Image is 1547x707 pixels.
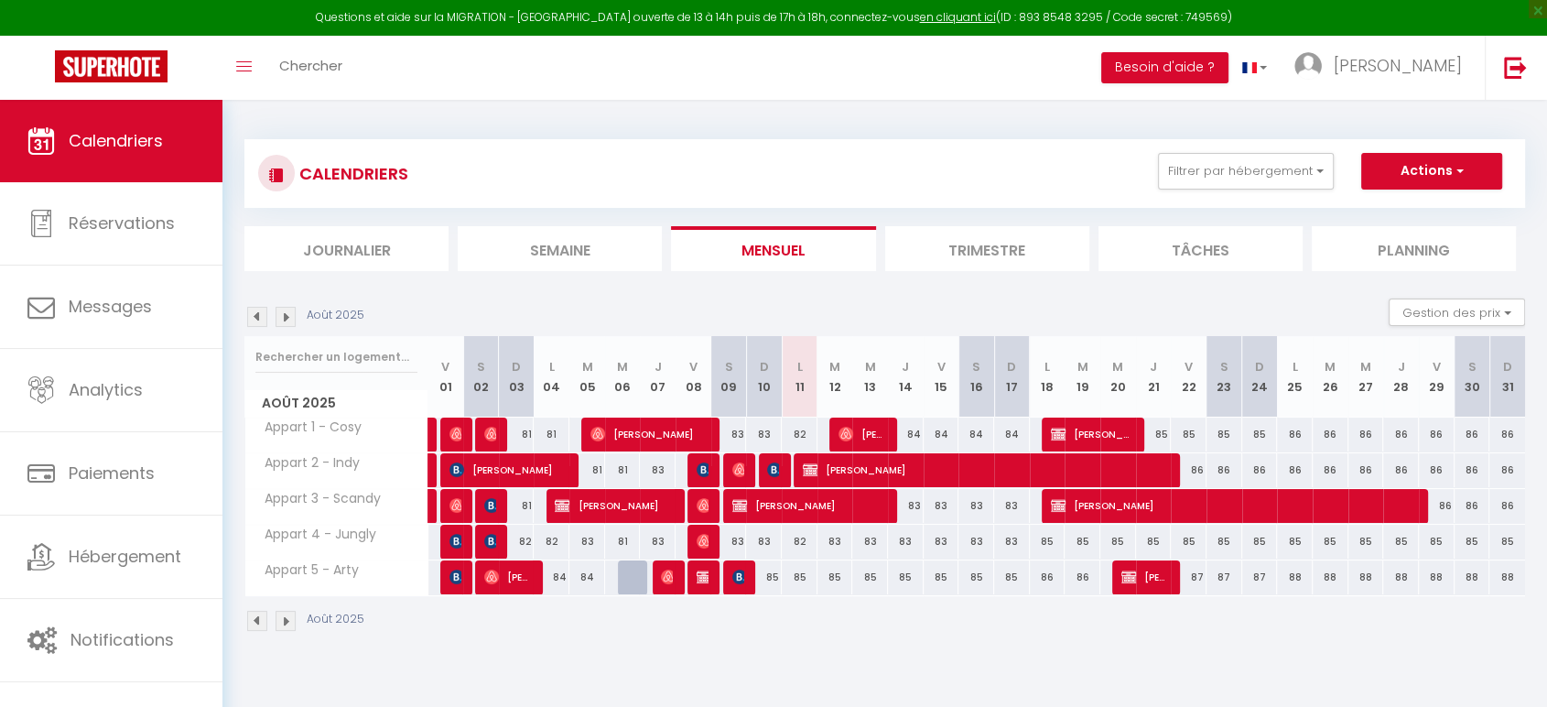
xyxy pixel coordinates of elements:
[767,452,779,487] span: s nuij
[1312,226,1516,271] li: Planning
[732,560,744,594] span: [PERSON_NAME]
[924,489,959,523] div: 83
[1455,418,1490,451] div: 86
[697,452,709,487] span: [PERSON_NAME]
[69,462,155,484] span: Paiements
[534,525,569,559] div: 82
[1383,418,1419,451] div: 86
[829,358,840,375] abbr: M
[654,358,662,375] abbr: J
[307,611,364,628] p: Août 2025
[1101,52,1228,83] button: Besoin d'aide ?
[458,226,662,271] li: Semaine
[1383,336,1419,418] th: 28
[994,418,1030,451] div: 84
[569,525,605,559] div: 83
[1313,418,1348,451] div: 86
[838,417,886,451] span: [PERSON_NAME]
[581,358,592,375] abbr: M
[732,452,744,487] span: Kenan
[640,453,676,487] div: 83
[1455,525,1490,559] div: 85
[1419,489,1455,523] div: 86
[248,489,385,509] span: Appart 3 - Scandy
[484,417,496,451] span: [PERSON_NAME]
[1051,488,1420,523] span: [PERSON_NAME]
[1313,560,1348,594] div: 88
[569,453,605,487] div: 81
[958,525,994,559] div: 83
[1348,336,1384,418] th: 27
[924,336,959,418] th: 15
[1313,525,1348,559] div: 85
[1360,358,1371,375] abbr: M
[499,525,535,559] div: 82
[888,336,924,418] th: 14
[676,336,711,418] th: 08
[817,336,853,418] th: 12
[1242,560,1278,594] div: 87
[1419,560,1455,594] div: 88
[449,524,461,559] span: [PERSON_NAME]
[449,560,461,594] span: [PERSON_NAME]
[1348,525,1384,559] div: 85
[1455,489,1490,523] div: 86
[1348,453,1384,487] div: 86
[1398,358,1405,375] abbr: J
[1185,358,1193,375] abbr: V
[499,336,535,418] th: 03
[499,418,535,451] div: 81
[248,453,364,473] span: Appart 2 - Indy
[295,153,408,194] h3: CALENDRIERS
[661,560,673,594] span: Chakir El Mouaffak
[1136,336,1172,418] th: 21
[1171,336,1206,418] th: 22
[711,525,747,559] div: 83
[924,560,959,594] div: 85
[1150,358,1157,375] abbr: J
[885,226,1089,271] li: Trimestre
[640,525,676,559] div: 83
[746,336,782,418] th: 10
[760,358,769,375] abbr: D
[484,560,532,594] span: [PERSON_NAME]
[1433,358,1441,375] abbr: V
[711,336,747,418] th: 09
[1489,489,1525,523] div: 86
[1255,358,1264,375] abbr: D
[1504,56,1527,79] img: logout
[1220,358,1228,375] abbr: S
[1007,358,1016,375] abbr: D
[852,336,888,418] th: 13
[255,341,417,374] input: Rechercher un logement...
[1100,336,1136,418] th: 20
[888,418,924,451] div: 84
[697,488,709,523] span: [PERSON_NAME]
[307,307,364,324] p: Août 2025
[1030,336,1066,418] th: 18
[1030,560,1066,594] div: 86
[248,525,381,545] span: Appart 4 - Jungly
[994,525,1030,559] div: 83
[972,358,980,375] abbr: S
[888,560,924,594] div: 85
[920,9,996,25] a: en cliquant ici
[803,452,1172,487] span: [PERSON_NAME]
[484,524,496,559] span: [PERSON_NAME]
[1242,336,1278,418] th: 24
[279,56,342,75] span: Chercher
[1419,418,1455,451] div: 86
[1065,525,1100,559] div: 85
[1171,525,1206,559] div: 85
[697,560,709,594] span: [PERSON_NAME]
[248,560,363,581] span: Appart 5 - Arty
[1171,453,1206,487] div: 86
[477,358,485,375] abbr: S
[244,226,449,271] li: Journalier
[1489,525,1525,559] div: 85
[1361,153,1502,190] button: Actions
[924,418,959,451] div: 84
[555,488,674,523] span: [PERSON_NAME]
[449,417,461,451] span: [PERSON_NAME]
[1206,453,1242,487] div: 86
